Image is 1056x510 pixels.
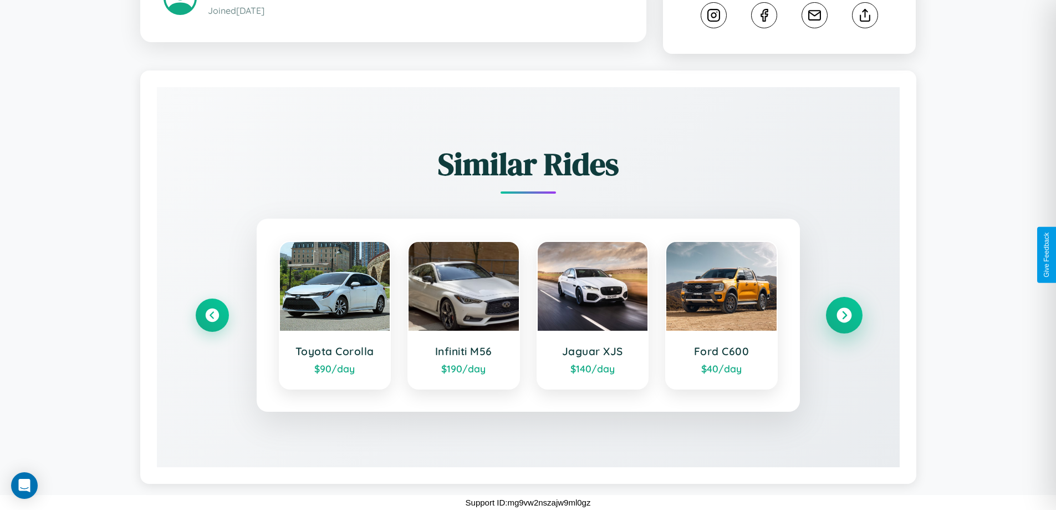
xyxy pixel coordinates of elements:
h3: Jaguar XJS [549,345,637,358]
h3: Infiniti M56 [420,345,508,358]
a: Jaguar XJS$140/day [537,241,649,390]
a: Infiniti M56$190/day [407,241,520,390]
div: Give Feedback [1043,233,1050,277]
div: $ 40 /day [677,362,766,375]
h3: Toyota Corolla [291,345,379,358]
div: Open Intercom Messenger [11,472,38,499]
p: Support ID: mg9vw2nszajw9ml0gz [466,495,591,510]
div: $ 190 /day [420,362,508,375]
div: $ 140 /day [549,362,637,375]
a: Toyota Corolla$90/day [279,241,391,390]
a: Ford C600$40/day [665,241,778,390]
h2: Similar Rides [196,143,861,185]
p: Joined [DATE] [208,3,623,19]
div: $ 90 /day [291,362,379,375]
h3: Ford C600 [677,345,766,358]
